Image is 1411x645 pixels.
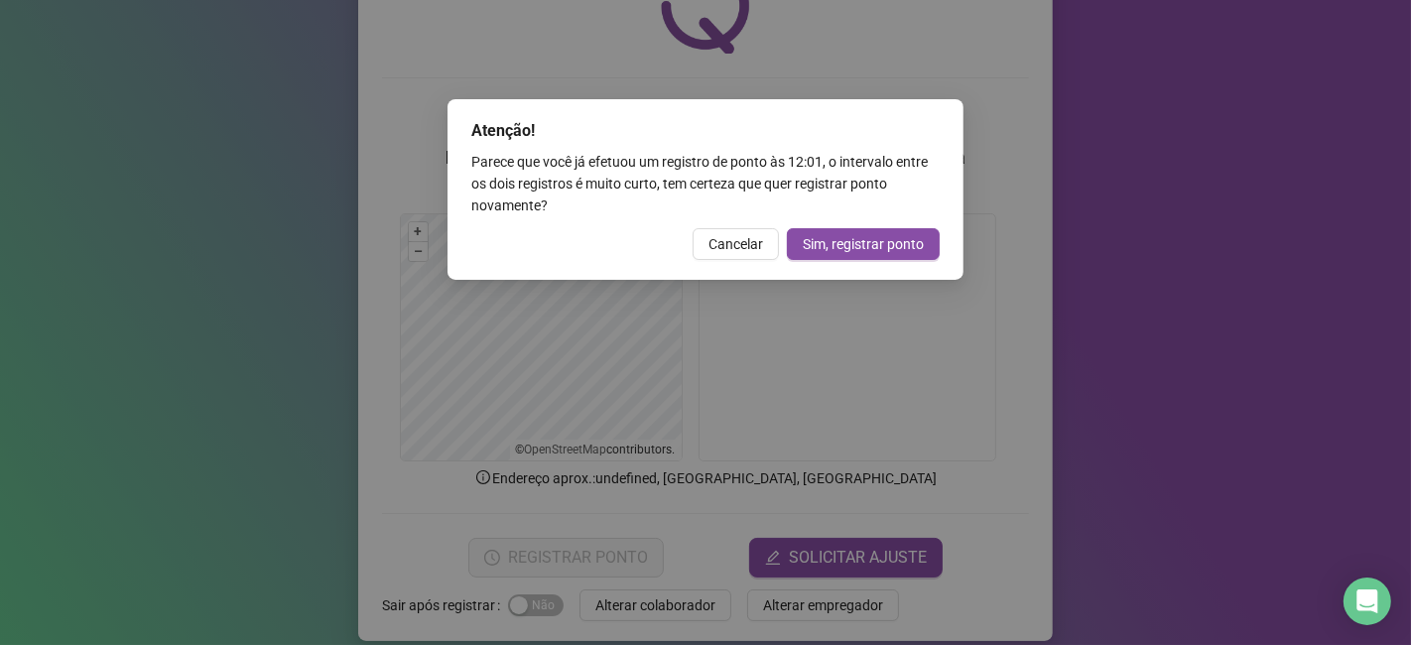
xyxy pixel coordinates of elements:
[471,151,940,216] div: Parece que você já efetuou um registro de ponto às 12:01 , o intervalo entre os dois registros é ...
[471,119,940,143] div: Atenção!
[693,228,779,260] button: Cancelar
[1344,578,1391,625] div: Open Intercom Messenger
[708,233,763,255] span: Cancelar
[803,233,924,255] span: Sim, registrar ponto
[787,228,940,260] button: Sim, registrar ponto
